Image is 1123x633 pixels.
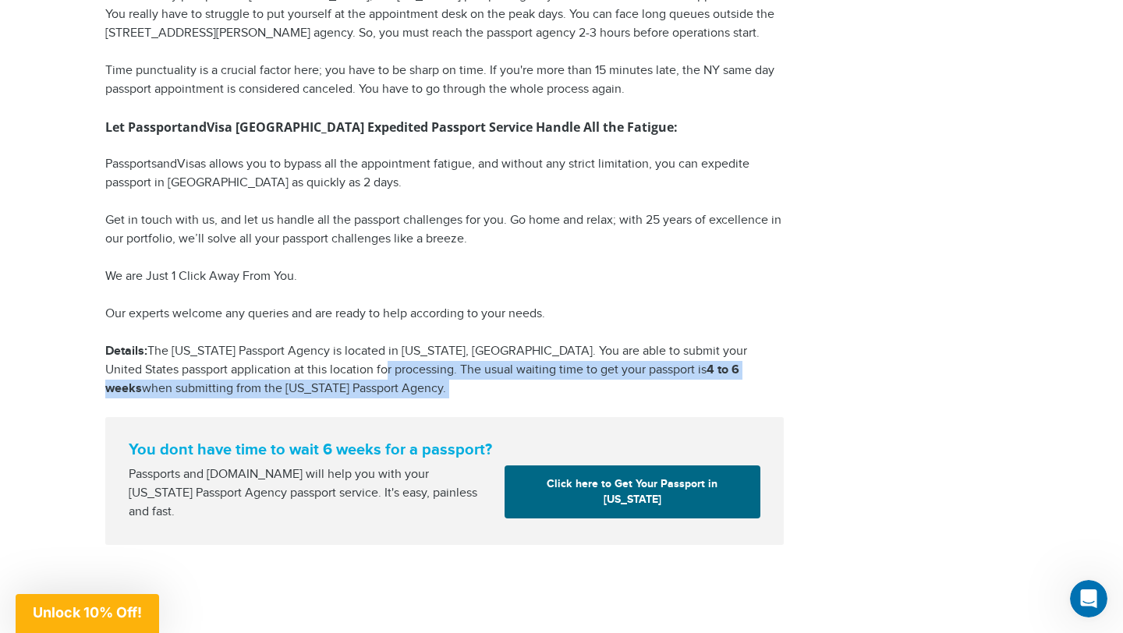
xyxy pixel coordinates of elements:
[105,342,784,398] p: The [US_STATE] Passport Agency is located in [US_STATE], [GEOGRAPHIC_DATA]. You are able to submi...
[105,344,147,359] strong: Details:
[105,305,784,324] p: Our experts welcome any queries and are ready to help according to your needs.
[105,118,678,136] strong: Let PassportandVisa [GEOGRAPHIC_DATA] Expedited Passport Service Handle All the Fatigue:
[505,465,760,518] a: Click here to Get Your Passport in [US_STATE]
[105,267,784,286] p: We are Just 1 Click Away From You.
[16,594,159,633] div: Unlock 10% Off!
[1070,580,1107,617] iframe: Intercom live chat
[105,62,784,99] p: Time punctuality is a crucial factor here; you have to be sharp on time. If you're more than 15 m...
[105,211,784,249] p: Get in touch with us, and let us handle all the passport challenges for you. Go home and relax; w...
[129,440,760,459] strong: You dont have time to wait 6 weeks for a passport?
[122,465,498,522] div: Passports and [DOMAIN_NAME] will help you with your [US_STATE] Passport Agency passport service. ...
[105,155,784,193] p: PassportsandVisas allows you to bypass all the appointment fatigue, and without any strict limita...
[33,604,142,621] span: Unlock 10% Off!
[105,362,739,396] strong: 4 to 6 weeks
